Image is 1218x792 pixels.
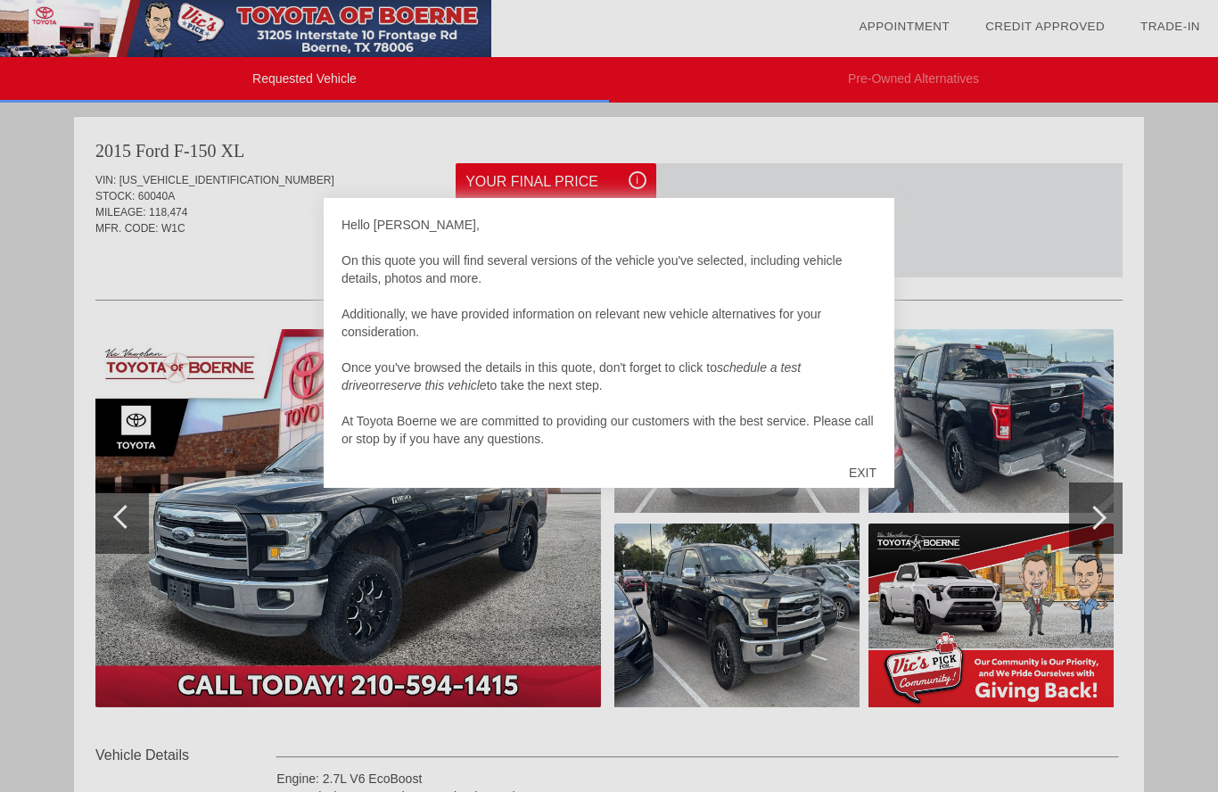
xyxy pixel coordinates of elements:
div: Hello [PERSON_NAME], On this quote you will find several versions of the vehicle you've selected,... [342,216,876,448]
div: EXIT [831,446,894,499]
em: reserve this vehicle [380,378,487,392]
a: Appointment [859,20,950,33]
a: Credit Approved [985,20,1105,33]
a: Trade-In [1140,20,1200,33]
